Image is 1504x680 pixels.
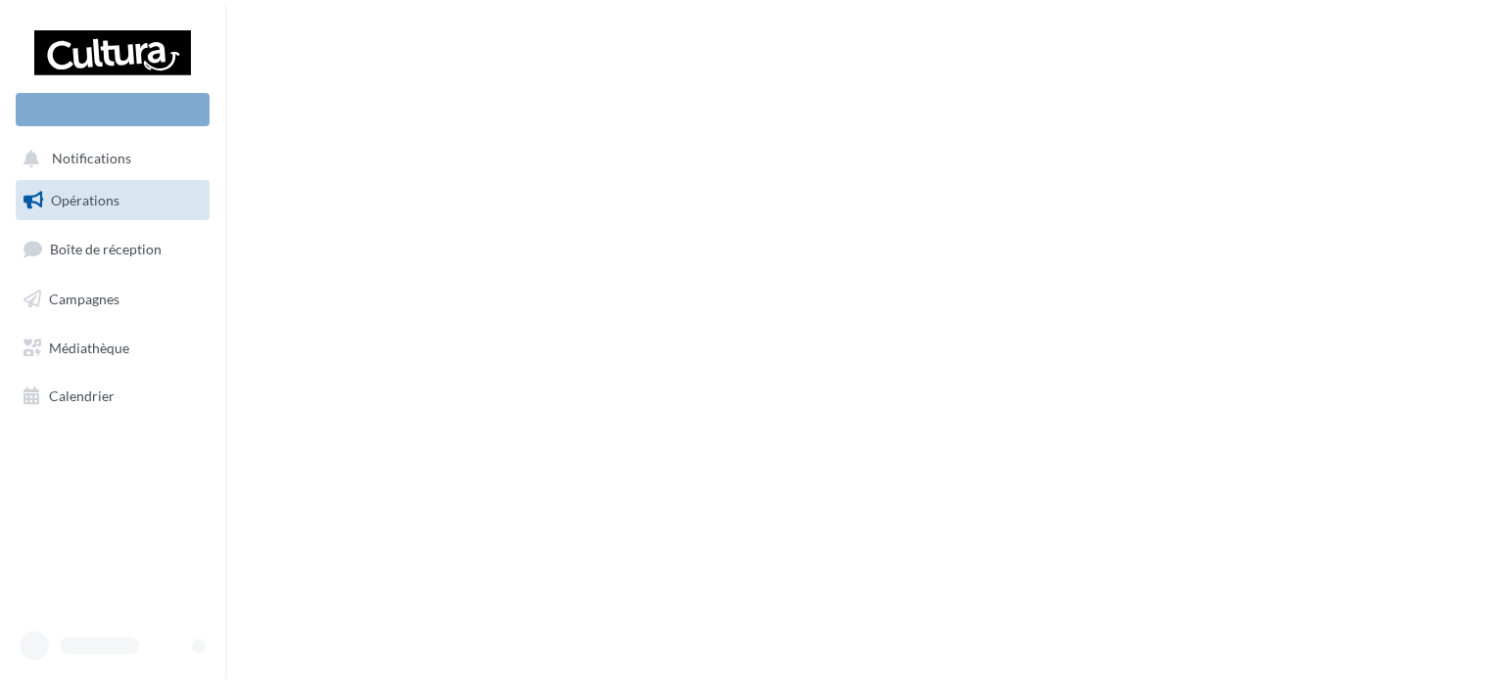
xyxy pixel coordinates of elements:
a: Médiathèque [12,328,213,369]
span: Campagnes [49,291,119,307]
span: Médiathèque [49,339,129,355]
span: Calendrier [49,387,115,404]
span: Opérations [51,192,119,208]
a: Calendrier [12,376,213,417]
span: Notifications [52,151,131,167]
div: Nouvelle campagne [16,93,210,126]
a: Boîte de réception [12,228,213,270]
a: Opérations [12,180,213,221]
a: Campagnes [12,279,213,320]
span: Boîte de réception [50,241,162,257]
